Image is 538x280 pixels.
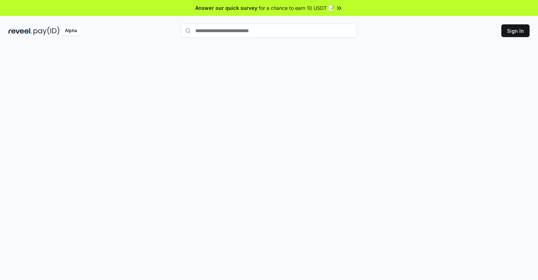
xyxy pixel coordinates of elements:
[61,26,81,35] div: Alpha
[259,4,334,12] span: for a chance to earn 10 USDT 📝
[501,24,530,37] button: Sign In
[195,4,257,12] span: Answer our quick survey
[33,26,60,35] img: pay_id
[8,26,32,35] img: reveel_dark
